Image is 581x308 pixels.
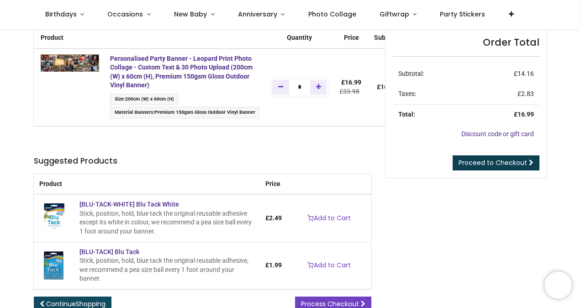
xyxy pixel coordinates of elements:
span: Party Stickers [440,10,485,19]
a: Add one [310,80,327,95]
span: Material Banners [115,109,153,115]
div: Stick, position, hold, blue tack the original reusable adhesive except its white in colour, we re... [79,209,254,236]
a: Proceed to Checkout [453,155,539,171]
span: £ [265,214,282,222]
th: Subtotal [369,28,405,48]
span: 33.98 [343,88,359,95]
span: 200cm (W) x 60cm (H) [125,96,174,102]
span: £ [518,90,534,97]
span: Proceed to Checkout [459,158,527,167]
img: +ZjupkAAAABklEQVQDAOXeWFzAawjdAAAAAElFTkSuQmCC [41,54,99,72]
span: Occasions [107,10,143,19]
img: [BLU-TACK] Blu Tack [39,251,69,280]
th: Product [34,28,105,48]
th: Product [34,174,259,195]
span: Birthdays [45,10,77,19]
th: Price [260,174,287,195]
iframe: Brevo live chat [544,271,572,299]
a: Remove one [272,80,289,95]
span: £ [341,79,361,86]
strong: £ [514,111,534,118]
span: 16.99 [345,79,361,86]
a: Add to Cart [301,258,357,273]
span: 2.83 [521,90,534,97]
a: [BLU-TACK] Blu Tack [79,248,139,255]
span: 2.49 [269,214,282,222]
span: £ [265,261,282,269]
a: Discount code or gift card [461,130,534,138]
span: : [110,94,178,105]
span: £ [514,70,534,77]
span: 16.99 [518,111,534,118]
span: 14.16 [518,70,534,77]
span: Anniversary [238,10,277,19]
span: Giftwrap [380,10,409,19]
h5: Suggested Products [34,155,371,167]
span: Photo Collage [308,10,356,19]
td: Taxes: [393,84,472,104]
th: Price [334,28,369,48]
span: : [110,107,259,118]
img: [BLU-TACK-WHITE] Blu Tack White [39,203,69,233]
a: [BLU-TACK] Blu Tack [39,261,69,268]
a: [BLU-TACK-WHITE] Blu Tack White [39,214,69,221]
h4: Order Total [393,36,539,49]
del: £ [339,88,359,95]
a: Personalised Party Banner - Leopard Print Photo Collage - Custom Text & 30 Photo Upload (200cm (W... [110,55,253,89]
b: £ [377,83,397,90]
span: New Baby [174,10,207,19]
span: Quantity [287,34,312,41]
span: Size [115,96,124,102]
td: Subtotal: [393,64,472,84]
span: 1.99 [269,261,282,269]
div: Stick, position, hold, blue tack the original reusable adhesive, we recommend a pea size ball eve... [79,256,254,283]
strong: Total: [398,111,415,118]
span: Premium 150gsm Gloss Outdoor Vinyl Banner [154,109,255,115]
a: [BLU-TACK-WHITE] Blu Tack White [79,201,179,208]
a: Add to Cart [301,211,357,226]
